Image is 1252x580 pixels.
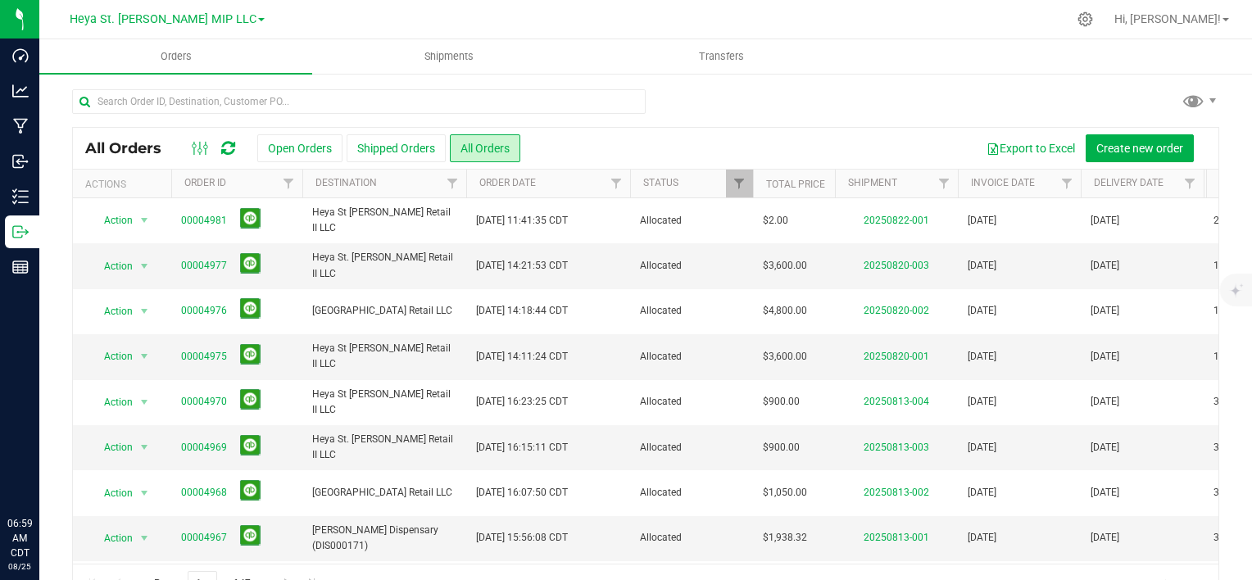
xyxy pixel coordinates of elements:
[312,39,585,74] a: Shipments
[585,39,858,74] a: Transfers
[134,300,155,323] span: select
[181,440,227,455] a: 00004969
[864,442,929,453] a: 20250813-003
[1114,12,1221,25] span: Hi, [PERSON_NAME]!
[12,153,29,170] inline-svg: Inbound
[181,394,227,410] a: 00004970
[640,303,743,319] span: Allocated
[1213,303,1236,319] span: 1400
[181,349,227,365] a: 00004975
[968,213,996,229] span: [DATE]
[677,49,766,64] span: Transfers
[766,179,825,190] a: Total Price
[640,485,743,501] span: Allocated
[134,391,155,414] span: select
[312,523,456,554] span: [PERSON_NAME] Dispensary (DIS000171)
[763,303,807,319] span: $4,800.00
[1213,394,1231,410] span: 300
[134,255,155,278] span: select
[16,449,66,498] iframe: Resource center
[138,49,214,64] span: Orders
[848,177,897,188] a: Shipment
[257,134,342,162] button: Open Orders
[763,440,800,455] span: $900.00
[181,303,227,319] a: 00004976
[72,89,646,114] input: Search Order ID, Destination, Customer PO...
[12,48,29,64] inline-svg: Dashboard
[12,83,29,99] inline-svg: Analytics
[181,213,227,229] a: 00004981
[476,485,568,501] span: [DATE] 16:07:50 CDT
[1213,440,1231,455] span: 300
[1091,530,1119,546] span: [DATE]
[931,170,958,197] a: Filter
[864,351,929,362] a: 20250820-001
[312,485,456,501] span: [GEOGRAPHIC_DATA] Retail LLC
[976,134,1086,162] button: Export to Excel
[1091,349,1119,365] span: [DATE]
[971,177,1035,188] a: Invoice Date
[1213,349,1236,365] span: 1200
[312,303,456,319] span: [GEOGRAPHIC_DATA] Retail LLC
[476,258,568,274] span: [DATE] 14:21:53 CDT
[7,560,32,573] p: 08/25
[476,530,568,546] span: [DATE] 15:56:08 CDT
[89,345,134,368] span: Action
[763,530,807,546] span: $1,938.32
[402,49,496,64] span: Shipments
[134,436,155,459] span: select
[39,39,312,74] a: Orders
[85,179,165,190] div: Actions
[864,532,929,543] a: 20250813-001
[476,303,568,319] span: [DATE] 14:18:44 CDT
[479,177,536,188] a: Order Date
[864,305,929,316] a: 20250820-002
[312,341,456,372] span: Heya St [PERSON_NAME] Retail II LLC
[312,387,456,418] span: Heya St [PERSON_NAME] Retail II LLC
[968,303,996,319] span: [DATE]
[134,527,155,550] span: select
[89,527,134,550] span: Action
[476,349,568,365] span: [DATE] 14:11:24 CDT
[181,485,227,501] a: 00004968
[763,485,807,501] span: $1,050.00
[968,258,996,274] span: [DATE]
[603,170,630,197] a: Filter
[1213,213,1231,229] span: 200
[134,345,155,368] span: select
[1091,394,1119,410] span: [DATE]
[476,213,568,229] span: [DATE] 11:41:35 CDT
[134,482,155,505] span: select
[1213,485,1231,501] span: 350
[12,224,29,240] inline-svg: Outbound
[643,177,678,188] a: Status
[48,446,68,466] iframe: Resource center unread badge
[763,349,807,365] span: $3,600.00
[89,300,134,323] span: Action
[968,530,996,546] span: [DATE]
[70,12,256,26] span: Heya St. [PERSON_NAME] MIP LLC
[640,258,743,274] span: Allocated
[864,215,929,226] a: 20250822-001
[89,436,134,459] span: Action
[640,394,743,410] span: Allocated
[968,349,996,365] span: [DATE]
[1075,11,1095,27] div: Manage settings
[763,258,807,274] span: $3,600.00
[89,209,134,232] span: Action
[12,188,29,205] inline-svg: Inventory
[315,177,377,188] a: Destination
[312,205,456,236] span: Heya St [PERSON_NAME] Retail II LLC
[1096,142,1183,155] span: Create new order
[85,139,178,157] span: All Orders
[864,396,929,407] a: 20250813-004
[1054,170,1081,197] a: Filter
[450,134,520,162] button: All Orders
[89,482,134,505] span: Action
[89,391,134,414] span: Action
[134,209,155,232] span: select
[968,485,996,501] span: [DATE]
[312,250,456,281] span: Heya St. [PERSON_NAME] Retail II LLC
[1091,258,1119,274] span: [DATE]
[1086,134,1194,162] button: Create new order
